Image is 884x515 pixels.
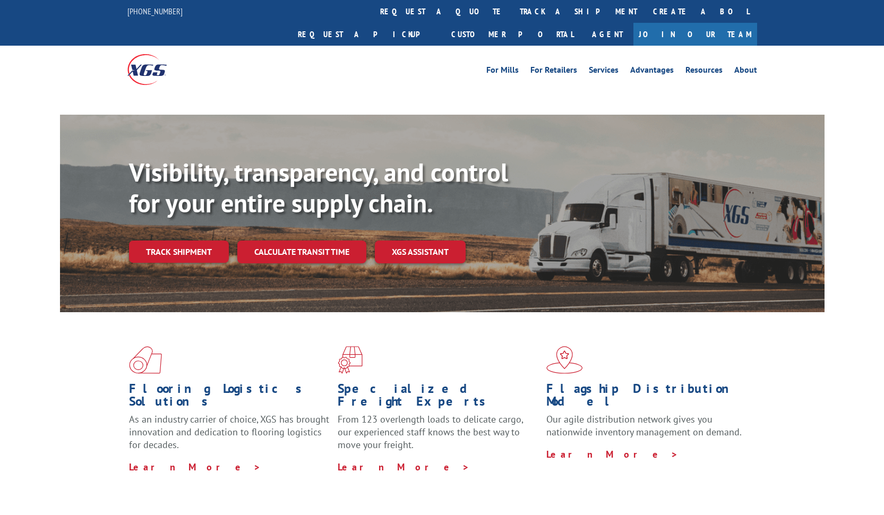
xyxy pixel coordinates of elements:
a: Learn More > [338,461,470,473]
b: Visibility, transparency, and control for your entire supply chain. [129,156,508,219]
span: As an industry carrier of choice, XGS has brought innovation and dedication to flooring logistics... [129,413,329,451]
a: XGS ASSISTANT [375,241,466,263]
a: Customer Portal [443,23,581,46]
a: Request a pickup [290,23,443,46]
a: Services [589,66,619,78]
h1: Specialized Freight Experts [338,382,538,413]
a: About [734,66,757,78]
a: For Mills [486,66,519,78]
span: Our agile distribution network gives you nationwide inventory management on demand. [546,413,742,438]
a: Join Our Team [633,23,757,46]
a: Resources [685,66,723,78]
h1: Flagship Distribution Model [546,382,747,413]
a: [PHONE_NUMBER] [127,6,183,16]
a: Track shipment [129,241,229,263]
img: xgs-icon-total-supply-chain-intelligence-red [129,346,162,374]
a: For Retailers [530,66,577,78]
h1: Flooring Logistics Solutions [129,382,330,413]
a: Calculate transit time [237,241,366,263]
img: xgs-icon-flagship-distribution-model-red [546,346,583,374]
a: Advantages [630,66,674,78]
p: From 123 overlength loads to delicate cargo, our experienced staff knows the best way to move you... [338,413,538,460]
a: Learn More > [546,448,679,460]
a: Agent [581,23,633,46]
a: Learn More > [129,461,261,473]
img: xgs-icon-focused-on-flooring-red [338,346,363,374]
